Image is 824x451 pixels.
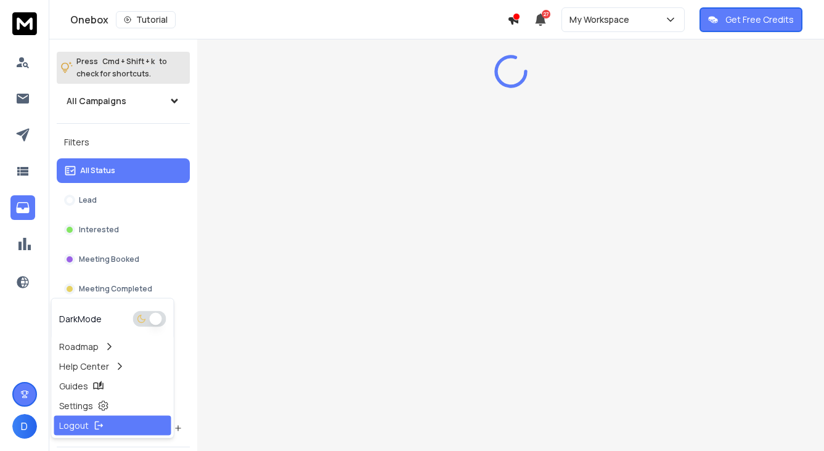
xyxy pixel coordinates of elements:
button: D [12,414,37,439]
a: Settings [54,396,171,416]
a: Guides [54,376,171,396]
div: Onebox [70,11,507,28]
p: Meeting Booked [79,254,139,264]
p: Press to check for shortcuts. [76,55,167,80]
span: Cmd + Shift + k [100,54,157,68]
span: 27 [542,10,550,18]
p: Settings [59,400,93,412]
button: Meeting Completed [57,277,190,301]
p: My Workspace [569,14,634,26]
button: Meeting Booked [57,247,190,272]
p: Logout [59,420,89,432]
a: Roadmap [54,337,171,357]
p: All Status [80,166,115,176]
p: Interested [79,225,119,235]
button: Lead [57,188,190,213]
button: Get Free Credits [700,7,802,32]
p: Lead [79,195,97,205]
button: All Campaigns [57,89,190,113]
h3: Filters [57,134,190,151]
p: Get Free Credits [725,14,794,26]
p: Dark Mode [59,313,102,325]
button: Interested [57,217,190,242]
p: Meeting Completed [79,284,152,294]
p: Help Center [59,360,109,373]
h1: All Campaigns [67,95,126,107]
a: Help Center [54,357,171,376]
p: Roadmap [59,341,99,353]
button: Tutorial [116,11,176,28]
button: All Status [57,158,190,183]
p: Guides [59,380,88,392]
